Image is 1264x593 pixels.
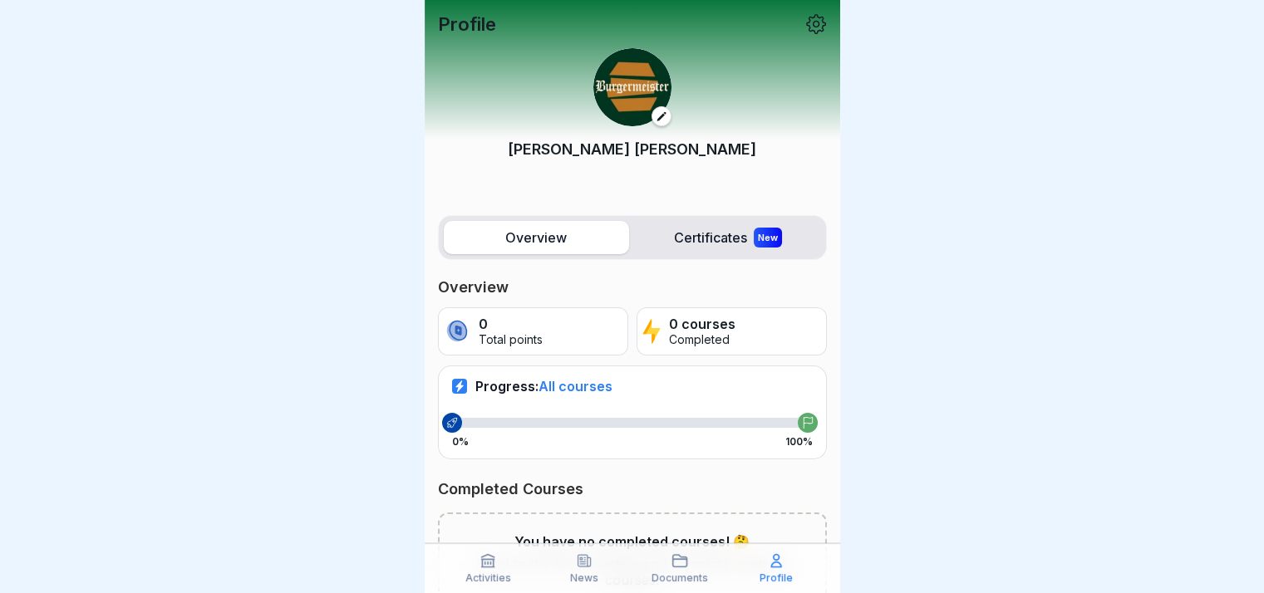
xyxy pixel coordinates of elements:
[508,138,756,160] p: [PERSON_NAME] [PERSON_NAME]
[444,317,471,346] img: coin.svg
[479,333,543,347] p: Total points
[570,572,598,584] p: News
[475,378,612,395] p: Progress:
[438,277,827,297] p: Overview
[636,221,821,254] label: Certificates
[593,48,671,126] img: vi4xj1rh7o2tnjevi8opufjs.png
[438,479,827,499] p: Completed Courses
[669,333,735,347] p: Completed
[438,13,496,35] p: Profile
[642,317,662,346] img: lightning.svg
[785,436,813,448] p: 100%
[444,221,629,254] label: Overview
[539,378,612,395] span: All courses
[760,572,793,584] p: Profile
[465,572,511,584] p: Activities
[754,228,782,247] div: New
[669,316,735,332] p: 0 courses
[652,572,708,584] p: Documents
[514,534,750,550] p: You have no completed courses! 🤔
[452,436,469,448] p: 0%
[479,316,543,332] p: 0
